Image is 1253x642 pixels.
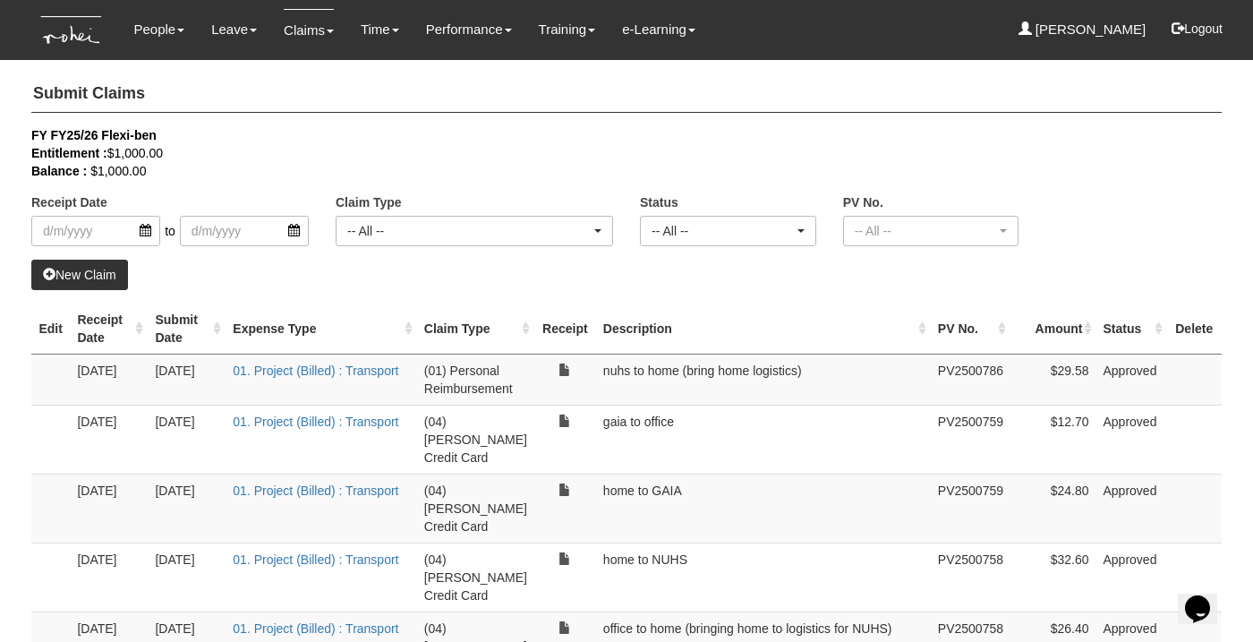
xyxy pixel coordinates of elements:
[148,354,226,405] td: [DATE]
[233,415,398,429] a: 01. Project (Billed) : Transport
[31,76,1222,113] h4: Submit Claims
[70,354,148,405] td: [DATE]
[1096,304,1167,355] th: Status : activate to sort column ascending
[534,304,596,355] th: Receipt
[596,354,931,405] td: nuhs to home (bring home logistics)
[70,304,148,355] th: Receipt Date : activate to sort column ascending
[31,216,160,246] input: d/m/yyyy
[31,146,107,160] b: Entitlement :
[148,405,226,474] td: [DATE]
[417,354,534,405] td: (01) Personal Reimbursement
[640,216,816,246] button: -- All --
[284,9,334,51] a: Claims
[347,222,591,240] div: -- All --
[31,164,87,178] b: Balance :
[233,621,398,636] a: 01. Project (Billed) : Transport
[233,484,398,498] a: 01. Project (Billed) : Transport
[596,543,931,612] td: home to NUHS
[843,216,1019,246] button: -- All --
[148,304,226,355] th: Submit Date : activate to sort column ascending
[596,304,931,355] th: Description : activate to sort column ascending
[70,543,148,612] td: [DATE]
[417,304,534,355] th: Claim Type : activate to sort column ascending
[1010,405,1095,474] td: $12.70
[211,9,257,50] a: Leave
[426,9,512,50] a: Performance
[622,9,695,50] a: e-Learning
[148,543,226,612] td: [DATE]
[931,354,1010,405] td: PV2500786
[70,474,148,543] td: [DATE]
[596,474,931,543] td: home to GAIA
[233,364,398,378] a: 01. Project (Billed) : Transport
[1019,9,1146,50] a: [PERSON_NAME]
[931,405,1010,474] td: PV2500759
[1096,543,1167,612] td: Approved
[31,144,1195,162] div: $1,000.00
[417,405,534,474] td: (04) [PERSON_NAME] Credit Card
[855,222,997,240] div: -- All --
[417,474,534,543] td: (04) [PERSON_NAME] Credit Card
[70,405,148,474] td: [DATE]
[417,543,534,612] td: (04) [PERSON_NAME] Credit Card
[1096,474,1167,543] td: Approved
[596,405,931,474] td: gaia to office
[1010,354,1095,405] td: $29.58
[148,474,226,543] td: [DATE]
[1159,7,1235,50] button: Logout
[336,216,613,246] button: -- All --
[539,9,596,50] a: Training
[361,9,399,50] a: Time
[336,193,402,211] label: Claim Type
[31,304,70,355] th: Edit
[31,193,107,211] label: Receipt Date
[233,552,398,567] a: 01. Project (Billed) : Transport
[843,193,883,211] label: PV No.
[1010,543,1095,612] td: $32.60
[90,164,146,178] span: $1,000.00
[931,474,1010,543] td: PV2500759
[180,216,309,246] input: d/m/yyyy
[1010,304,1095,355] th: Amount : activate to sort column ascending
[640,193,678,211] label: Status
[931,543,1010,612] td: PV2500758
[931,304,1010,355] th: PV No. : activate to sort column ascending
[31,128,157,142] b: FY FY25/26 Flexi-ben
[1096,354,1167,405] td: Approved
[226,304,417,355] th: Expense Type : activate to sort column ascending
[1096,405,1167,474] td: Approved
[652,222,794,240] div: -- All --
[1010,474,1095,543] td: $24.80
[31,260,128,290] a: New Claim
[1167,304,1222,355] th: Delete
[133,9,184,50] a: People
[160,216,180,246] span: to
[1178,570,1235,624] iframe: chat widget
